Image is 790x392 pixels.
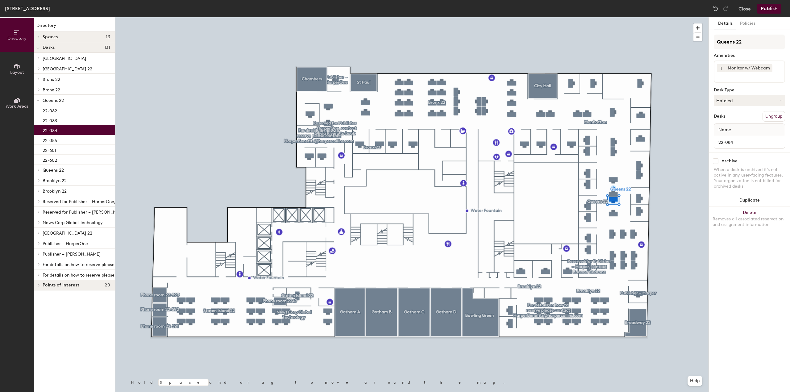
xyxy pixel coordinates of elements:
p: 22-083 [43,116,57,123]
div: When a desk is archived it's not active in any user-facing features. Your organization is not bil... [714,167,785,189]
span: 1 [720,65,722,72]
button: Hoteled [714,95,785,106]
button: Ungroup [763,111,785,122]
span: Queens 22 [43,98,64,103]
p: 22-084 [43,126,57,133]
button: Duplicate [709,194,790,206]
span: [GEOGRAPHIC_DATA] 22 [43,66,92,72]
span: Reserved for Publisher – [PERSON_NAME], contact [PERSON_NAME] [43,210,181,215]
p: 22-601 [43,146,56,153]
div: [STREET_ADDRESS] [5,5,50,12]
span: Publisher – [PERSON_NAME] [43,252,101,257]
button: DeleteRemoves all associated reservation and assignment information [709,206,790,234]
span: Spaces [43,35,58,40]
span: Name [715,124,734,136]
h1: Directory [34,22,115,32]
span: Layout [10,70,24,75]
div: Amenities [714,53,785,58]
button: Details [714,17,736,30]
button: Publish [757,4,781,14]
span: News Corp Global Technology [43,220,103,225]
span: Brooklyn 22 [43,189,67,194]
img: Undo [713,6,719,12]
button: Close [738,4,751,14]
div: Archive [721,159,738,164]
div: Desks [714,114,726,119]
span: Points of interest [43,283,79,288]
span: 20 [105,283,110,288]
p: 22-602 [43,156,57,163]
div: Removes all associated reservation and assignment information [713,216,786,227]
span: [GEOGRAPHIC_DATA] [43,56,86,61]
button: 1 [717,64,725,72]
span: Publisher – HarperOne [43,241,88,246]
span: Queens 22 [43,168,64,173]
button: Help [688,376,702,386]
p: 22-082 [43,106,57,114]
input: Unnamed desk [715,138,784,147]
span: Bronx 22 [43,87,60,93]
span: Work Areas [6,104,28,109]
span: 13 [106,35,110,40]
div: Desk Type [714,88,785,93]
span: Brooklyn 22 [43,178,67,183]
span: Desks [43,45,55,50]
span: For details on how to reserve please contact [EMAIL_ADDRESS][DOMAIN_NAME] [43,273,206,278]
span: [GEOGRAPHIC_DATA] 22 [43,231,92,236]
span: Reserved for Publisher – HarperOne, contact [PERSON_NAME] to book [43,199,185,204]
div: Monitor w/ Webcam [725,64,772,72]
button: Policies [736,17,759,30]
span: Bronx 22 [43,77,60,82]
span: 131 [104,45,110,50]
img: Redo [722,6,729,12]
span: For details on how to reserve please contact [EMAIL_ADDRESS][DOMAIN_NAME] [43,262,206,267]
p: 22-085 [43,136,57,143]
span: Directory [7,36,27,41]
